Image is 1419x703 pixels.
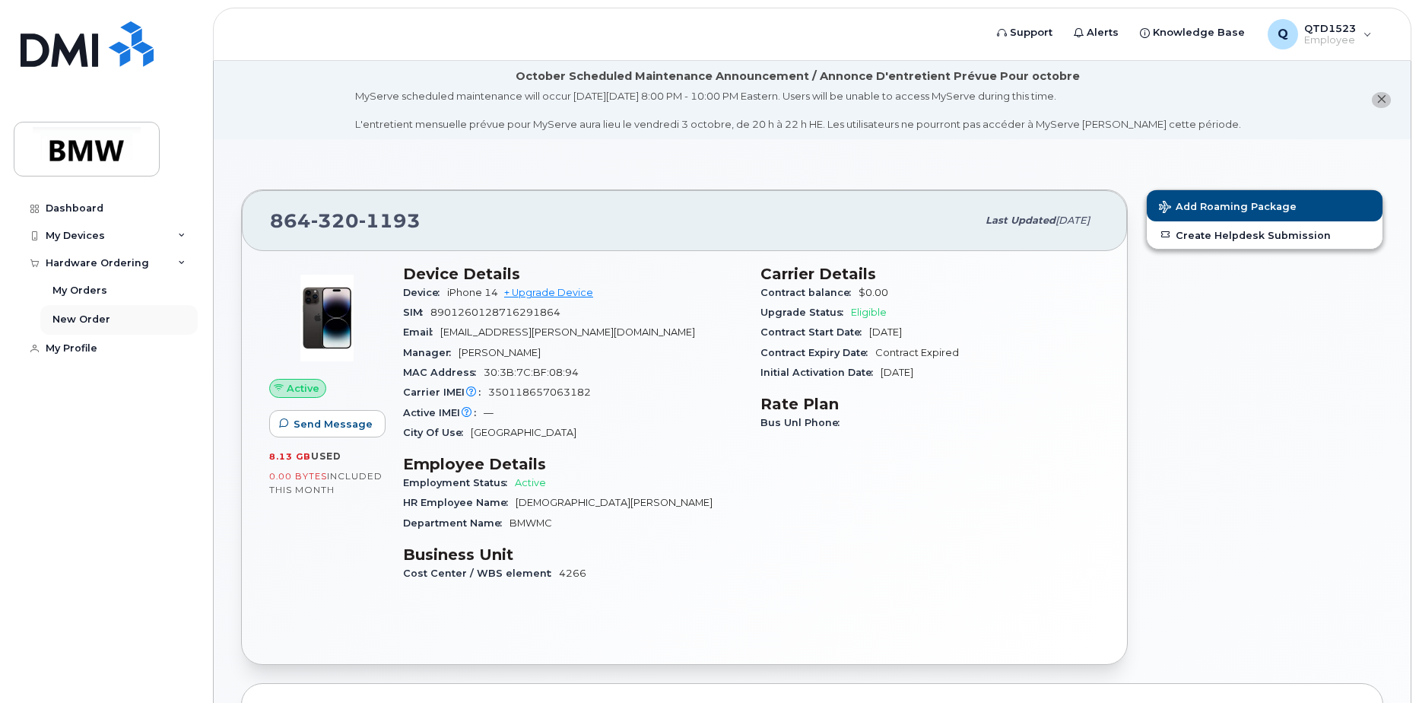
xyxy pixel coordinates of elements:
[471,427,576,438] span: [GEOGRAPHIC_DATA]
[510,517,552,529] span: BMWMC
[440,326,695,338] span: [EMAIL_ADDRESS][PERSON_NAME][DOMAIN_NAME]
[760,265,1100,283] h3: Carrier Details
[403,546,742,564] h3: Business Unit
[875,347,959,358] span: Contract Expired
[515,477,546,488] span: Active
[484,407,494,418] span: —
[403,568,559,579] span: Cost Center / WBS element
[1159,201,1297,215] span: Add Roaming Package
[355,89,1241,132] div: MyServe scheduled maintenance will occur [DATE][DATE] 8:00 PM - 10:00 PM Eastern. Users will be u...
[559,568,586,579] span: 4266
[269,470,383,495] span: included this month
[403,497,516,508] span: HR Employee Name
[488,386,591,398] span: 350118657063182
[403,367,484,378] span: MAC Address
[403,265,742,283] h3: Device Details
[403,287,447,298] span: Device
[484,367,579,378] span: 30:3B:7C:BF:08:94
[1056,215,1090,226] span: [DATE]
[269,471,327,482] span: 0.00 Bytes
[459,347,541,358] span: [PERSON_NAME]
[516,497,713,508] span: [DEMOGRAPHIC_DATA][PERSON_NAME]
[403,347,459,358] span: Manager
[403,427,471,438] span: City Of Use
[430,307,560,318] span: 8901260128716291864
[287,381,319,396] span: Active
[760,307,851,318] span: Upgrade Status
[1147,190,1382,221] button: Add Roaming Package
[403,326,440,338] span: Email
[1147,221,1382,249] a: Create Helpdesk Submission
[403,386,488,398] span: Carrier IMEI
[859,287,888,298] span: $0.00
[1353,637,1408,692] iframe: Messenger Launcher
[760,347,875,358] span: Contract Expiry Date
[403,307,430,318] span: SIM
[270,209,421,232] span: 864
[311,209,359,232] span: 320
[359,209,421,232] span: 1193
[403,455,742,473] h3: Employee Details
[516,68,1080,84] div: October Scheduled Maintenance Announcement / Annonce D'entretient Prévue Pour octobre
[869,326,902,338] span: [DATE]
[403,477,515,488] span: Employment Status
[281,272,373,364] img: image20231002-3703462-njx0qo.jpeg
[760,326,869,338] span: Contract Start Date
[760,417,847,428] span: Bus Unl Phone
[1372,92,1391,108] button: close notification
[447,287,498,298] span: iPhone 14
[986,215,1056,226] span: Last updated
[403,517,510,529] span: Department Name
[269,410,386,437] button: Send Message
[269,451,311,462] span: 8.13 GB
[760,287,859,298] span: Contract balance
[851,307,887,318] span: Eligible
[760,367,881,378] span: Initial Activation Date
[504,287,593,298] a: + Upgrade Device
[294,417,373,431] span: Send Message
[311,450,341,462] span: used
[881,367,913,378] span: [DATE]
[403,407,484,418] span: Active IMEI
[760,395,1100,413] h3: Rate Plan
